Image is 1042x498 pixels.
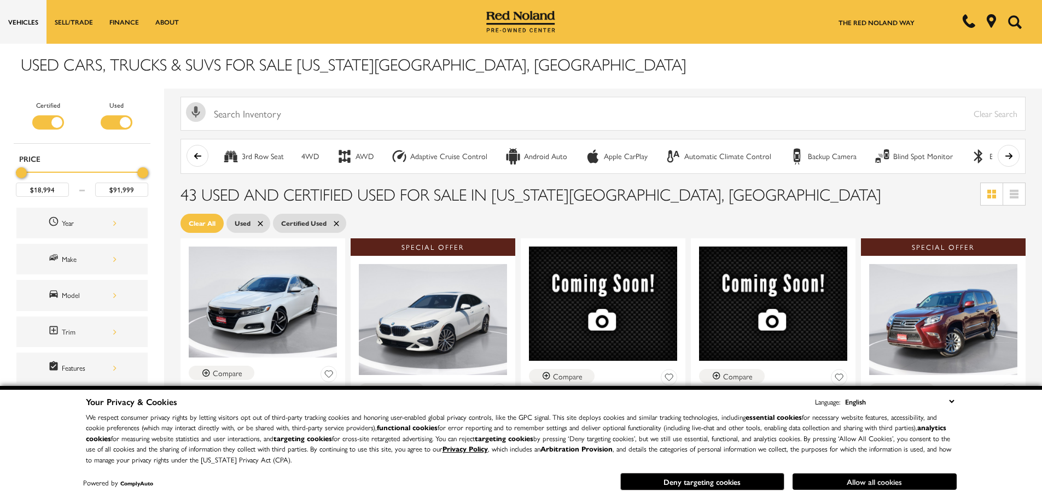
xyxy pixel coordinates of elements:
button: Allow all cookies [793,473,957,490]
span: Make [48,252,62,266]
div: Compare [723,371,753,381]
button: Compare Vehicle [699,369,765,383]
div: Blind Spot Monitor [893,151,953,161]
div: Price [16,163,148,197]
span: Used [235,216,251,230]
div: Blind Spot Monitor [874,148,890,165]
strong: Arbitration Provision [540,443,613,454]
input: Maximum [95,183,148,197]
div: Minimum Price [16,167,27,178]
button: Compare Vehicle [869,383,935,397]
div: Android Auto [524,151,567,161]
div: AWD [336,148,353,165]
span: Your Privacy & Cookies [86,395,177,408]
button: Open the search field [1004,1,1026,43]
button: BluetoothBluetooth [964,145,1027,168]
input: Search Inventory [181,97,1026,131]
span: 43 Used and Certified Used for Sale in [US_STATE][GEOGRAPHIC_DATA], [GEOGRAPHIC_DATA] [181,182,881,206]
div: TrimTrim [16,317,148,347]
div: Bluetooth [970,148,987,165]
span: Certified Used [281,216,327,230]
div: Adaptive Cruise Control [391,148,408,165]
button: Blind Spot MonitorBlind Spot Monitor [868,145,959,168]
button: Compare Vehicle [359,383,424,397]
div: Android Auto [505,148,521,165]
img: 2024 Subaru Outback Wilderness [699,247,847,361]
div: Model [62,289,117,301]
button: scroll left [187,145,208,167]
a: Red Noland Pre-Owned [486,15,555,26]
div: Compare [553,371,583,381]
a: Privacy Policy [443,443,488,454]
button: Automatic Climate ControlAutomatic Climate Control [659,145,777,168]
button: Deny targeting cookies [620,473,784,490]
select: Language Select [842,395,957,408]
button: Adaptive Cruise ControlAdaptive Cruise Control [385,145,493,168]
div: Make [62,253,117,265]
div: 3rd Row Seat [223,148,239,165]
div: Special Offer [351,238,515,256]
svg: Click to toggle on voice search [186,102,206,122]
div: Features [62,362,117,374]
span: Year [48,216,62,230]
img: 2017 Lexus GX 460 [869,264,1017,375]
div: Filter by Vehicle Type [14,99,150,143]
div: Backup Camera [808,151,857,161]
div: ModelModel [16,280,148,310]
div: Year [62,217,117,229]
div: Automatic Climate Control [684,151,771,161]
strong: targeting cookies [475,433,533,443]
div: Special Offer [861,238,1026,256]
div: Apple CarPlay [585,148,601,165]
div: 4WD [301,151,319,161]
div: Adaptive Cruise Control [410,151,487,161]
img: 2021 BMW 2 Series 228i xDrive [359,264,507,375]
strong: analytics cookies [86,422,946,443]
button: Save Vehicle [491,383,507,403]
img: 2018 Honda Accord Sport [189,247,337,358]
label: Used [109,99,124,110]
button: AWDAWD [330,145,380,168]
button: Save Vehicle [661,369,677,389]
div: Maximum Price [137,167,148,178]
div: Backup Camera [789,148,805,165]
div: AWD [356,151,374,161]
button: Compare Vehicle [189,366,254,380]
span: Model [48,288,62,302]
button: 3rd Row Seat3rd Row Seat [217,145,290,168]
button: Save Vehicle [831,369,847,389]
label: Certified [36,99,60,110]
div: Compare [213,368,242,378]
button: Compare Vehicle [529,369,595,383]
span: Clear All [189,216,216,230]
button: Apple CarPlayApple CarPlay [579,145,654,168]
span: Features [48,361,62,375]
span: Trim [48,325,62,339]
h5: Price [19,154,145,163]
img: Red Noland Pre-Owned [486,11,555,33]
strong: essential cookies [746,412,802,422]
div: Automatic Climate Control [665,148,682,165]
div: Apple CarPlay [604,151,648,161]
p: We respect consumer privacy rights by letting visitors opt out of third-party tracking cookies an... [86,412,957,465]
button: Backup CameraBackup Camera [783,145,863,168]
div: MakeMake [16,244,148,274]
button: Android AutoAndroid Auto [499,145,573,168]
div: FeaturesFeatures [16,353,148,383]
div: Trim [62,326,117,338]
img: 2017 Porsche Cayenne E-Hybrid S Platinum Edition [529,247,677,361]
div: Language: [815,398,840,405]
strong: functional cookies [377,422,438,432]
button: 4WD [295,145,325,168]
input: Minimum [16,183,69,197]
div: YearYear [16,208,148,238]
button: Save Vehicle [321,366,337,386]
button: scroll right [998,145,1020,167]
a: ComplyAuto [120,479,153,487]
div: Powered by [83,479,153,487]
button: Save Vehicle [1001,383,1017,403]
a: The Red Noland Way [839,17,915,27]
div: 3rd Row Seat [242,151,284,161]
strong: targeting cookies [273,433,332,443]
